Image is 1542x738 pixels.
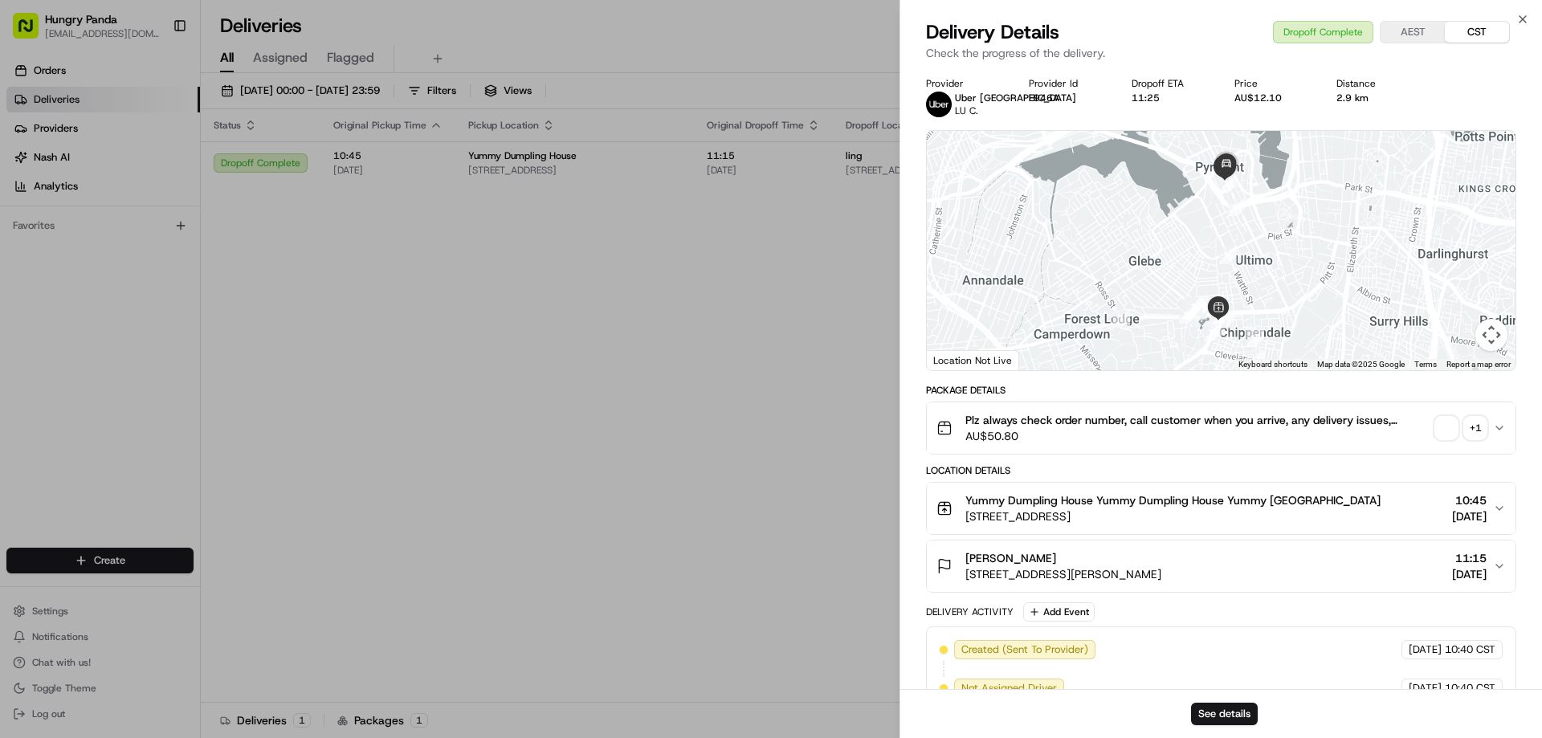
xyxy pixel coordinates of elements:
p: Check the progress of the delivery. [926,45,1516,61]
div: 14 [1246,351,1264,369]
span: • [53,249,59,262]
span: 8月15日 [62,249,100,262]
span: Uber [GEOGRAPHIC_DATA] [955,92,1076,104]
span: Map data ©2025 Google [1317,360,1405,369]
button: Plz always check order number, call customer when you arrive, any delivery issues, Contact WhatsA... [927,402,1515,454]
div: Start new chat [72,153,263,169]
div: 📗 [16,361,29,373]
span: [PERSON_NAME] [965,550,1056,566]
div: We're available if you need us! [72,169,221,182]
span: 10:40 CST [1445,681,1495,695]
div: 8 [1185,299,1203,316]
span: [DATE] [1409,642,1442,657]
div: 5 [1184,297,1201,315]
span: 11:15 [1452,550,1487,566]
span: Delivery Details [926,19,1059,45]
div: Delivery Activity [926,605,1014,618]
img: 1736555255976-a54dd68f-1ca7-489b-9aae-adbdc363a1c4 [32,293,45,306]
span: [DATE] [1452,508,1487,524]
a: Terms [1414,360,1437,369]
a: 📗Knowledge Base [10,353,129,381]
span: Plz always check order number, call customer when you arrive, any delivery issues, Contact WhatsA... [965,412,1429,428]
button: Map camera controls [1475,319,1507,351]
img: Nash [16,16,48,48]
button: CST [1445,22,1509,43]
button: See details [1191,703,1258,725]
div: 16 [1219,247,1237,264]
span: API Documentation [152,359,258,375]
span: LU C. [955,104,978,117]
button: Keyboard shortcuts [1238,359,1307,370]
div: Past conversations [16,209,103,222]
span: • [133,292,139,305]
span: 10:45 [1452,492,1487,508]
button: +1 [1435,417,1487,439]
button: Yummy Dumpling House Yummy Dumpling House Yummy [GEOGRAPHIC_DATA][STREET_ADDRESS]10:45[DATE] [927,483,1515,534]
img: 1727276513143-84d647e1-66c0-4f92-a045-3c9f9f5dfd92 [34,153,63,182]
span: Not Assigned Driver [961,681,1057,695]
button: Start new chat [273,158,292,177]
div: 1 [1112,310,1130,328]
div: AU$12.10 [1234,92,1312,104]
span: AU$50.80 [965,428,1429,444]
p: Welcome 👋 [16,64,292,90]
a: 💻API Documentation [129,353,264,381]
div: + 1 [1464,417,1487,439]
div: 11 [1217,311,1234,328]
div: Package Details [926,384,1516,397]
span: [DATE] [1409,681,1442,695]
img: Google [931,349,984,370]
button: Add Event [1023,602,1095,622]
div: Location Not Live [927,350,1019,370]
div: 3 [1187,300,1205,318]
a: Open this area in Google Maps (opens a new window) [931,349,984,370]
div: 11:25 [1132,92,1209,104]
div: 13 [1204,324,1222,341]
span: [PERSON_NAME] [50,292,130,305]
input: Clear [42,104,265,120]
div: 18 [1219,175,1237,193]
div: 2.9 km [1336,92,1413,104]
button: AEST [1381,22,1445,43]
span: 10:40 CST [1445,642,1495,657]
img: Asif Zaman Khan [16,277,42,303]
div: 💻 [136,361,149,373]
a: Report a map error [1446,360,1511,369]
img: uber-new-logo.jpeg [926,92,952,117]
span: [STREET_ADDRESS][PERSON_NAME] [965,566,1161,582]
div: Dropoff ETA [1132,77,1209,90]
div: Provider Id [1029,77,1106,90]
span: Pylon [160,398,194,410]
div: Distance [1336,77,1413,90]
button: [PERSON_NAME][STREET_ADDRESS][PERSON_NAME]11:15[DATE] [927,540,1515,592]
span: Knowledge Base [32,359,123,375]
button: See all [249,206,292,225]
span: [DATE] [1452,566,1487,582]
a: Powered byPylon [113,398,194,410]
button: E946A [1029,92,1059,104]
span: Yummy Dumpling House Yummy Dumpling House Yummy [GEOGRAPHIC_DATA] [965,492,1381,508]
span: 8月7日 [142,292,173,305]
div: Price [1234,77,1312,90]
div: 9 [1185,298,1202,316]
img: 1736555255976-a54dd68f-1ca7-489b-9aae-adbdc363a1c4 [16,153,45,182]
span: [STREET_ADDRESS] [965,508,1381,524]
div: Provider [926,77,1003,90]
span: Created (Sent To Provider) [961,642,1088,657]
div: 17 [1228,198,1246,216]
div: Location Details [926,464,1516,477]
div: 15 [1246,329,1264,347]
div: 10 [1179,306,1197,324]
